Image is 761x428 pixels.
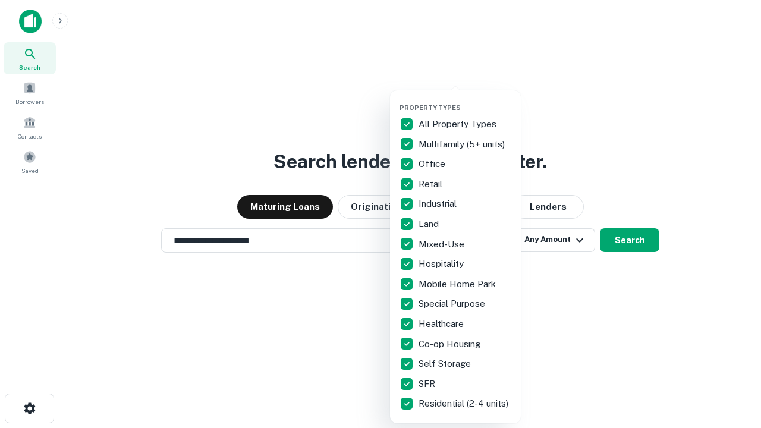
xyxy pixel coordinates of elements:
p: Retail [419,177,445,191]
p: Mobile Home Park [419,277,498,291]
p: Multifamily (5+ units) [419,137,507,152]
p: Office [419,157,448,171]
p: Land [419,217,441,231]
p: Co-op Housing [419,337,483,351]
p: Residential (2-4 units) [419,396,511,411]
p: Industrial [419,197,459,211]
p: Special Purpose [419,297,488,311]
iframe: Chat Widget [702,333,761,390]
p: Healthcare [419,317,466,331]
p: All Property Types [419,117,499,131]
span: Property Types [400,104,461,111]
p: Hospitality [419,257,466,271]
p: Mixed-Use [419,237,467,251]
p: SFR [419,377,438,391]
p: Self Storage [419,357,473,371]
